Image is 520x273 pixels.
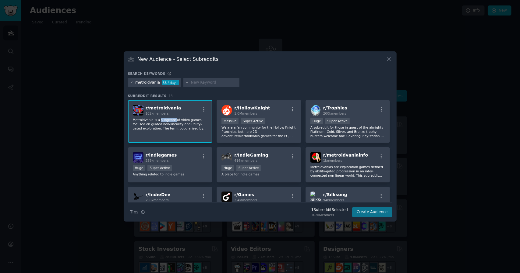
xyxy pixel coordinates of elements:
span: r/ Games [234,192,254,197]
div: Super Active [241,118,265,124]
span: r/ IndieDev [146,192,171,197]
h3: New Audience - Select Subreddits [137,56,218,62]
img: Silksong [310,192,321,202]
div: Huge [133,165,146,171]
div: 102k Members [311,213,348,217]
p: Metroidvania is a subgenre of video games focused on guided non-linearity and utility-gated explo... [133,118,208,130]
span: 414k members [234,159,257,162]
img: IndieGaming [221,152,232,163]
p: A subreddit for those in quest of the almighty Platinum! Gold, Silver, and Bronze trophy hunters ... [310,125,385,138]
span: r/ Trophies [323,105,347,110]
img: HollowKnight [221,105,232,116]
span: r/ indiegames [146,153,177,157]
p: A place for indie games [221,172,296,176]
span: r/ metroidvania [146,105,181,110]
div: 1 Subreddit Selected [311,207,348,213]
span: r/ Silksong [323,192,347,197]
div: Super Active [147,165,172,171]
span: 13 [169,94,173,98]
span: r/ metroidvaniainfo [323,153,368,157]
input: New Keyword [191,80,237,85]
div: Super Active [236,165,261,171]
p: We are a fan community for the Hollow Knight franchise, both are 2D adventure/Metroidvania games ... [221,125,296,138]
img: indiegames [133,152,143,163]
button: Tips [128,207,147,217]
span: 259k members [146,159,169,162]
img: Trophies [310,105,321,116]
span: 3.4M members [234,198,257,202]
p: Metroidvanias are exploration games defined by ability-gated progression in an inter-connected no... [310,165,385,178]
button: Create Audience [352,207,392,217]
span: 298k members [146,198,169,202]
div: Huge [310,118,323,124]
span: 102k members [146,112,169,115]
span: Subreddit Results [128,94,167,98]
div: Massive [221,118,239,124]
span: r/ IndieGaming [234,153,268,157]
img: IndieDev [133,192,143,202]
span: 200k members [323,112,346,115]
span: r/ HollowKnight [234,105,270,110]
img: Games [221,192,232,202]
img: metroidvaniainfo [310,152,321,163]
span: 94k members [323,198,344,202]
span: Tips [130,209,139,215]
div: metroidvania [135,80,160,85]
h3: Search keywords [128,71,165,76]
span: 1k members [323,159,342,162]
div: 66 / day [162,80,179,85]
img: metroidvania [133,105,143,116]
div: Huge [221,165,234,171]
div: Super Active [325,118,350,124]
p: Anything related to indie games [133,172,208,176]
span: 1.0M members [234,112,257,115]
